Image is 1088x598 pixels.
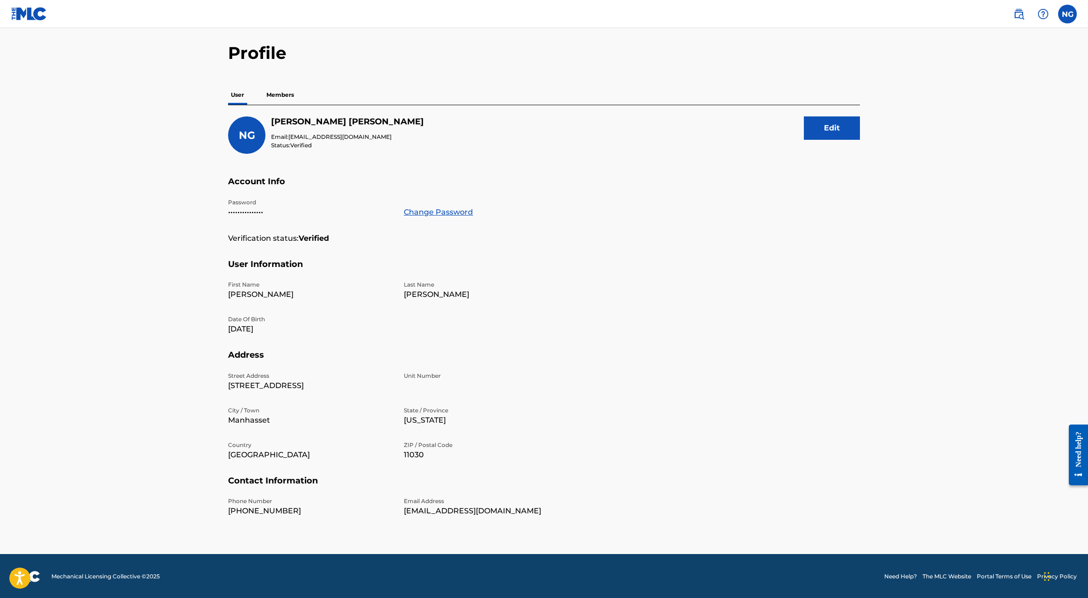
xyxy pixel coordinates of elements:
div: Drag [1044,562,1050,591]
iframe: Resource Center [1062,417,1088,494]
h5: Neil Gillis [271,116,424,127]
div: Help [1034,5,1052,23]
p: [GEOGRAPHIC_DATA] [228,449,393,461]
iframe: Chat Widget [1041,553,1088,598]
h5: Contact Information [228,476,860,497]
div: User Menu [1058,5,1077,23]
h5: Address [228,350,860,372]
h5: Account Info [228,176,860,198]
p: [STREET_ADDRESS] [228,380,393,391]
p: City / Town [228,406,393,415]
p: Unit Number [404,372,568,380]
button: Edit [804,116,860,140]
p: Date Of Birth [228,315,393,324]
span: Mechanical Licensing Collective © 2025 [51,572,160,581]
p: [DATE] [228,324,393,335]
p: Street Address [228,372,393,380]
span: NG [239,129,255,142]
h2: Profile [228,43,860,64]
p: [PHONE_NUMBER] [228,505,393,517]
a: The MLC Website [923,572,971,581]
a: Privacy Policy [1037,572,1077,581]
p: Email Address [404,497,568,505]
a: Need Help? [884,572,917,581]
p: Verification status: [228,233,299,244]
p: 11030 [404,449,568,461]
p: Manhasset [228,415,393,426]
strong: Verified [299,233,329,244]
p: ••••••••••••••• [228,207,393,218]
p: User [228,85,247,105]
p: Country [228,441,393,449]
img: search [1013,8,1024,20]
p: Email: [271,133,424,141]
span: Verified [290,142,312,149]
span: [EMAIL_ADDRESS][DOMAIN_NAME] [288,133,392,140]
p: Status: [271,141,424,150]
img: help [1038,8,1049,20]
a: Portal Terms of Use [977,572,1031,581]
p: ZIP / Postal Code [404,441,568,449]
p: [PERSON_NAME] [404,289,568,300]
h5: User Information [228,259,860,281]
p: Password [228,198,393,207]
p: Members [264,85,297,105]
a: Change Password [404,207,473,218]
p: Phone Number [228,497,393,505]
img: MLC Logo [11,7,47,21]
p: State / Province [404,406,568,415]
p: First Name [228,281,393,289]
p: Last Name [404,281,568,289]
img: logo [11,571,40,582]
a: Public Search [1009,5,1028,23]
p: [EMAIL_ADDRESS][DOMAIN_NAME] [404,505,568,517]
p: [US_STATE] [404,415,568,426]
p: [PERSON_NAME] [228,289,393,300]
